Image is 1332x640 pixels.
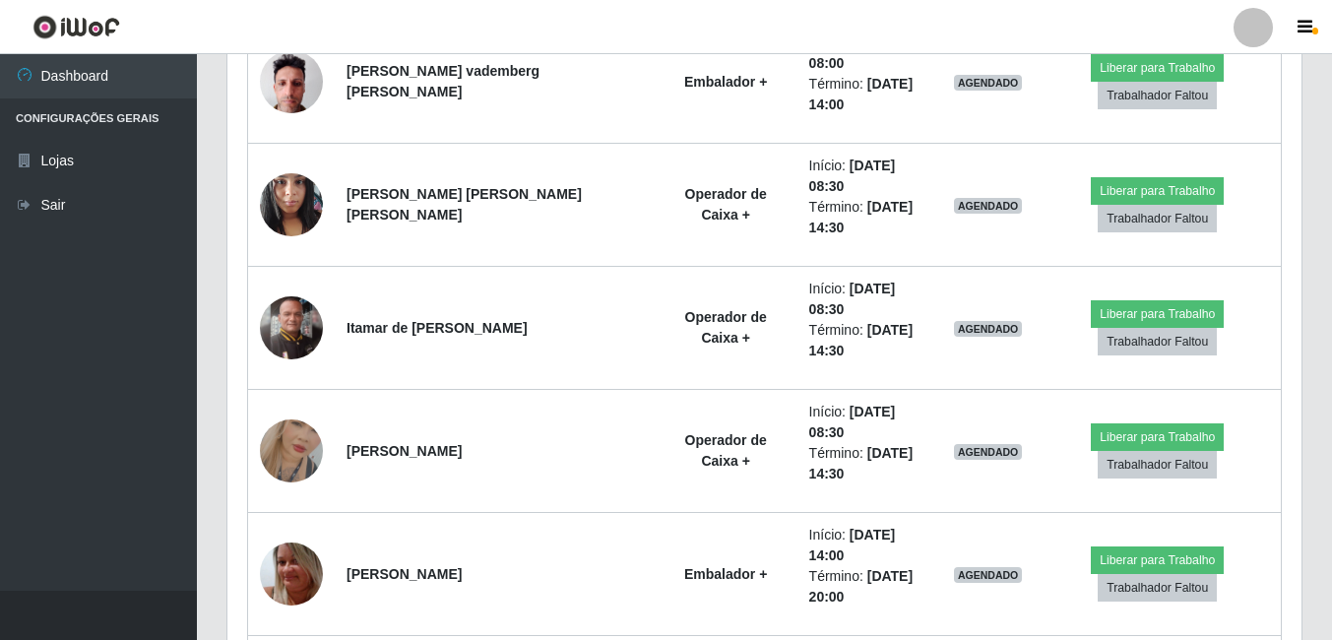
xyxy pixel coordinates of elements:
[347,186,582,223] strong: [PERSON_NAME] [PERSON_NAME] [PERSON_NAME]
[260,521,323,628] img: 1689768253315.jpeg
[809,279,930,320] li: Início:
[954,444,1023,460] span: AGENDADO
[1091,546,1224,574] button: Liberar para Trabalho
[809,281,896,317] time: [DATE] 08:30
[809,566,930,608] li: Término:
[954,321,1023,337] span: AGENDADO
[809,74,930,115] li: Término:
[1091,177,1224,205] button: Liberar para Trabalho
[260,39,323,123] img: 1751642348587.jpeg
[954,75,1023,91] span: AGENDADO
[1091,300,1224,328] button: Liberar para Trabalho
[809,158,896,194] time: [DATE] 08:30
[954,567,1023,583] span: AGENDADO
[32,15,120,39] img: CoreUI Logo
[1098,574,1217,602] button: Trabalhador Faltou
[809,525,930,566] li: Início:
[809,404,896,440] time: [DATE] 08:30
[685,186,767,223] strong: Operador de Caixa +
[1098,82,1217,109] button: Trabalhador Faltou
[1098,451,1217,479] button: Trabalhador Faltou
[684,566,767,582] strong: Embalador +
[347,566,462,582] strong: [PERSON_NAME]
[1091,54,1224,82] button: Liberar para Trabalho
[809,156,930,197] li: Início:
[685,432,767,469] strong: Operador de Caixa +
[809,443,930,484] li: Término:
[347,443,462,459] strong: [PERSON_NAME]
[1091,423,1224,451] button: Liberar para Trabalho
[1098,328,1217,355] button: Trabalhador Faltou
[809,402,930,443] li: Início:
[347,320,528,336] strong: Itamar de [PERSON_NAME]
[809,527,896,563] time: [DATE] 14:00
[809,320,930,361] li: Término:
[684,74,767,90] strong: Embalador +
[260,162,323,246] img: 1699963072939.jpeg
[685,309,767,346] strong: Operador de Caixa +
[1098,205,1217,232] button: Trabalhador Faltou
[260,296,323,359] img: 1745442730986.jpeg
[809,197,930,238] li: Término:
[954,198,1023,214] span: AGENDADO
[347,63,539,99] strong: [PERSON_NAME] vademberg [PERSON_NAME]
[260,395,323,507] img: 1756495513119.jpeg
